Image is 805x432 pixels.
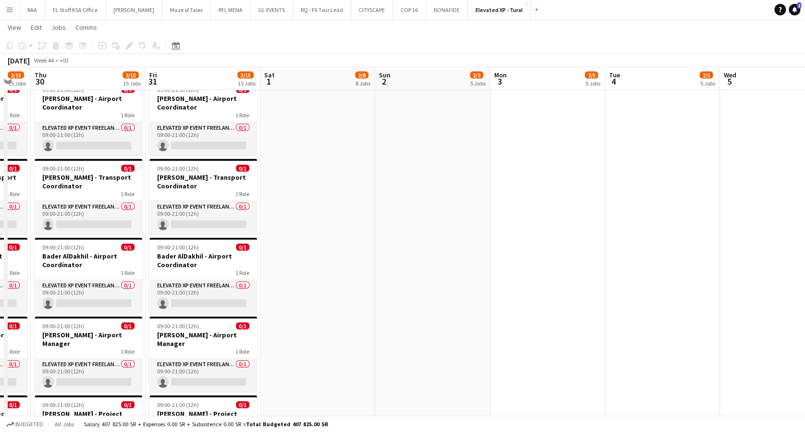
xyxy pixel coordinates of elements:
h3: [PERSON_NAME] - Project Manager [35,409,142,427]
span: 0/1 [236,322,249,330]
div: 09:00-21:00 (12h)0/1[PERSON_NAME] - Airport Coordinator1 RoleElevated XP Event Freelancer0/109:00... [35,80,142,155]
span: 1 Role [235,348,249,355]
span: Sat [264,71,275,79]
span: 1 Role [6,269,20,276]
app-job-card: 09:00-21:00 (12h)0/1[PERSON_NAME] - Airport Coordinator1 RoleElevated XP Event Freelancer0/109:00... [149,80,257,155]
app-job-card: 09:00-21:00 (12h)0/1Bader AlDakhil - Airport Coordinator1 RoleElevated XP Event Freelancer0/109:0... [149,238,257,313]
span: 09:00-21:00 (12h) [42,401,84,408]
app-card-role: Elevated XP Event Freelancer0/109:00-21:00 (12h) [35,359,142,392]
div: 09:00-21:00 (12h)0/1[PERSON_NAME] - Airport Manager1 RoleElevated XP Event Freelancer0/109:00-21:... [149,317,257,392]
div: 5 Jobs [700,80,715,87]
app-job-card: 09:00-21:00 (12h)0/1[PERSON_NAME] - Transport Coordinator1 RoleElevated XP Event Freelancer0/109:... [35,159,142,234]
span: 2 [797,2,801,9]
div: 15 Jobs [123,80,141,87]
span: 09:00-21:00 (12h) [157,401,199,408]
span: 2 [378,76,390,87]
span: 1 Role [121,269,134,276]
span: Wed [723,71,736,79]
button: CITYSCAPE [351,0,393,19]
span: 30 [33,76,47,87]
span: 5 [722,76,736,87]
span: 1 Role [6,190,20,197]
app-job-card: 09:00-21:00 (12h)0/1Bader AlDakhil - Airport Coordinator1 RoleElevated XP Event Freelancer0/109:0... [35,238,142,313]
span: 1 [263,76,275,87]
button: BONAFIDE [426,0,468,19]
h3: [PERSON_NAME] - Transport Coordinator [35,173,142,190]
span: 2/5 [699,72,713,79]
span: 0/1 [121,401,134,408]
app-card-role: Elevated XP Event Freelancer0/109:00-21:00 (12h) [35,201,142,234]
h3: [PERSON_NAME] - Airport Coordinator [35,94,142,111]
span: 4 [607,76,620,87]
span: 09:00-21:00 (12h) [42,165,84,172]
h3: [PERSON_NAME] - Airport Manager [35,331,142,348]
a: 2 [789,4,800,15]
span: 0/1 [236,165,249,172]
span: 0/1 [6,401,20,408]
div: 15 Jobs [8,80,26,87]
button: COP 16 [393,0,426,19]
h3: [PERSON_NAME] - Project Manager [149,409,257,427]
span: 09:00-21:00 (12h) [42,322,84,330]
a: Comms [72,21,101,34]
button: [PERSON_NAME] [106,0,162,19]
div: +03 [60,57,69,64]
app-card-role: Elevated XP Event Freelancer0/109:00-21:00 (12h) [35,123,142,155]
app-job-card: 09:00-21:00 (12h)0/1[PERSON_NAME] - Airport Manager1 RoleElevated XP Event Freelancer0/109:00-21:... [35,317,142,392]
h3: Bader AlDakhil - Airport Coordinator [149,252,257,269]
span: 1 Role [6,348,20,355]
span: 0/1 [236,401,249,408]
span: 2/15 [122,72,139,79]
div: 15 Jobs [238,80,256,87]
span: 2/5 [585,72,598,79]
span: Thu [35,71,47,79]
h3: Bader AlDakhil - Airport Coordinator [35,252,142,269]
span: Fri [149,71,157,79]
app-card-role: Elevated XP Event Freelancer0/109:00-21:00 (12h) [149,280,257,313]
app-card-role: Elevated XP Event Freelancer0/109:00-21:00 (12h) [149,359,257,392]
span: Budgeted [15,421,43,428]
span: 2/5 [470,72,483,79]
span: Tue [609,71,620,79]
div: [DATE] [8,56,30,65]
div: 5 Jobs [470,80,485,87]
a: Jobs [48,21,70,34]
div: 8 Jobs [355,80,370,87]
button: FL Staff KSA Office [45,0,106,19]
button: Elevated XP - Tural [468,0,531,19]
span: Sun [379,71,390,79]
app-card-role: Elevated XP Event Freelancer0/109:00-21:00 (12h) [35,280,142,313]
a: Edit [27,21,46,34]
span: Total Budgeted 407 825.00 SR [246,420,328,428]
span: 1 Role [235,111,249,119]
span: 0/1 [6,322,20,330]
span: 0/1 [121,244,134,251]
span: Week 44 [32,57,56,64]
span: 2/15 [8,72,24,79]
h3: [PERSON_NAME] - Airport Coordinator [149,94,257,111]
span: 1 Role [121,111,134,119]
div: Salary 407 825.00 SR + Expenses 0.00 SR + Subsistence 0.00 SR = [84,420,328,428]
span: 0/1 [121,165,134,172]
span: 09:00-21:00 (12h) [157,165,199,172]
app-card-role: Elevated XP Event Freelancer0/109:00-21:00 (12h) [149,123,257,155]
span: 2/15 [237,72,254,79]
span: 1 Role [121,348,134,355]
span: 31 [148,76,157,87]
span: 09:00-21:00 (12h) [157,322,199,330]
a: View [4,21,25,34]
button: Maze of Tales [162,0,211,19]
app-job-card: 09:00-21:00 (12h)0/1[PERSON_NAME] - Transport Coordinator1 RoleElevated XP Event Freelancer0/109:... [149,159,257,234]
span: 1 Role [6,111,20,119]
span: 09:00-21:00 (12h) [42,244,84,251]
span: Comms [75,23,97,32]
h3: [PERSON_NAME] - Airport Manager [149,331,257,348]
span: 09:00-21:00 (12h) [157,244,199,251]
span: 0/1 [236,244,249,251]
